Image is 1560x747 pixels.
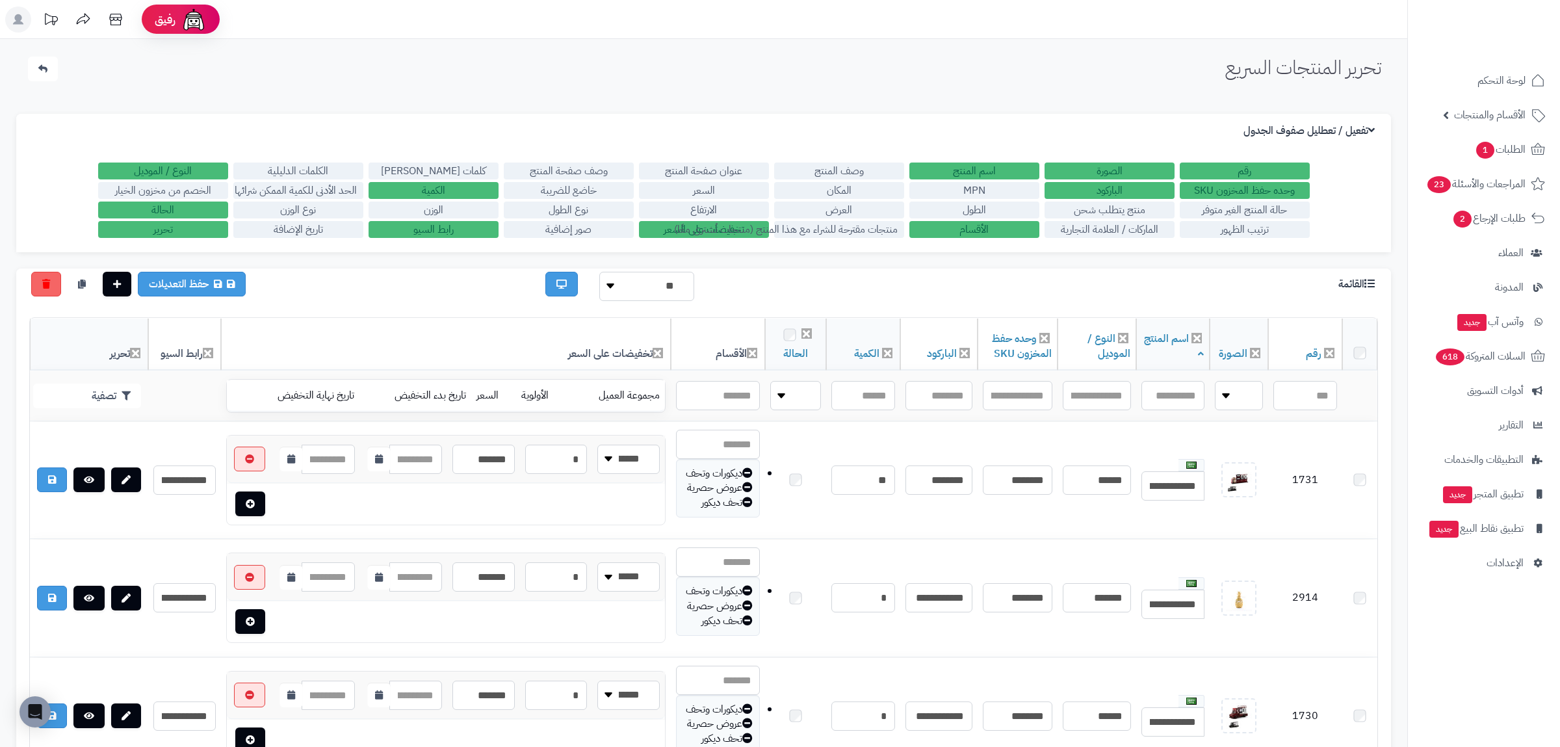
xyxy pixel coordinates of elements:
[30,319,148,371] th: تحرير
[683,480,753,495] div: عروض حصرية
[471,380,515,412] td: السعر
[567,380,665,412] td: مجموعة العميل
[639,182,769,199] label: السعر
[369,202,499,218] label: الوزن
[1045,163,1175,179] label: الصورة
[683,702,753,717] div: ديكورات وتحف
[516,380,567,412] td: الأولوية
[1416,237,1552,269] a: العملاء
[1045,182,1175,199] label: الباركود
[1416,341,1552,372] a: السلات المتروكة618
[369,221,499,238] label: رابط السيو
[909,182,1039,199] label: MPN
[1416,272,1552,303] a: المدونة
[1180,163,1310,179] label: رقم
[233,182,363,199] label: الحد الأدنى للكمية الممكن شرائها
[683,731,753,746] div: تحف ديكور
[1306,346,1321,361] a: رقم
[504,182,634,199] label: خاضع للضريبة
[1225,57,1381,78] h1: تحرير المنتجات السريع
[1268,540,1342,657] td: 2914
[1416,513,1552,544] a: تطبيق نقاط البيعجديد
[1416,168,1552,200] a: المراجعات والأسئلة23
[138,272,246,296] a: حفظ التعديلات
[774,202,904,218] label: العرض
[1443,486,1472,503] span: جديد
[1454,106,1526,124] span: الأقسام والمنتجات
[683,466,753,481] div: ديكورات وتحف
[683,599,753,614] div: عروض حصرية
[233,221,363,238] label: تاريخ الإضافة
[683,584,753,599] div: ديكورات وتحف
[1452,209,1526,228] span: طلبات الإرجاع
[1219,346,1247,361] a: الصورة
[1429,521,1459,538] span: جديد
[1456,313,1524,331] span: وآتس آب
[1186,462,1197,469] img: العربية
[1475,140,1526,159] span: الطلبات
[1087,331,1130,361] a: النوع / الموديل
[774,163,904,179] label: وصف المنتج
[181,7,207,33] img: ai-face.png
[1416,410,1552,441] a: التقارير
[233,202,363,218] label: نوع الوزن
[1444,451,1524,469] span: التطبيقات والخدمات
[148,319,221,371] th: رابط السيو
[927,346,957,361] a: الباركود
[1457,314,1487,331] span: جديد
[854,346,879,361] a: الكمية
[155,12,175,27] span: رفيق
[1045,221,1175,238] label: الماركات / العلامة التجارية
[1416,444,1552,475] a: التطبيقات والخدمات
[639,202,769,218] label: الارتفاع
[1144,331,1204,361] a: اسم المنتج
[1435,348,1466,365] span: 618
[98,221,228,238] label: تحرير
[359,380,471,412] td: تاريخ بدء التخفيض
[1416,547,1552,579] a: الإعدادات
[221,319,671,371] th: تخفيضات على السعر
[1495,278,1524,296] span: المدونة
[774,221,904,238] label: منتجات مقترحة للشراء مع هذا المنتج (منتجات تُشترى معًا)
[504,163,634,179] label: وصف صفحة المنتج
[233,163,363,179] label: الكلمات الدليلية
[1416,306,1552,337] a: وآتس آبجديد
[1180,221,1310,238] label: ترتيب الظهور
[909,202,1039,218] label: الطول
[683,614,753,629] div: تحف ديكور
[98,202,228,218] label: الحالة
[1498,244,1524,262] span: العملاء
[1045,202,1175,218] label: منتج يتطلب شحن
[1427,176,1451,193] span: 23
[19,696,51,727] div: Open Intercom Messenger
[1186,698,1197,705] img: العربية
[774,182,904,199] label: المكان
[1186,580,1197,587] img: العربية
[98,163,228,179] label: النوع / الموديل
[683,495,753,510] div: تحف ديكور
[639,163,769,179] label: عنوان صفحة المنتج
[1243,125,1378,137] h3: تفعيل / تعطليل صفوف الجدول
[909,221,1039,238] label: الأقسام
[98,182,228,199] label: الخصم من مخزون الخيار
[369,182,499,199] label: الكمية
[683,716,753,731] div: عروض حصرية
[1467,382,1524,400] span: أدوات التسويق
[1416,65,1552,96] a: لوحة التحكم
[1416,203,1552,234] a: طلبات الإرجاع2
[504,202,634,218] label: نوع الطول
[1442,485,1524,503] span: تطبيق المتجر
[1180,202,1310,218] label: حالة المنتج الغير متوفر
[1435,347,1526,365] span: السلات المتروكة
[1487,554,1524,572] span: الإعدادات
[1268,422,1342,540] td: 1731
[504,221,634,238] label: صور إضافية
[992,331,1052,361] a: وحده حفظ المخزون SKU
[1475,141,1495,159] span: 1
[783,346,808,361] a: الحالة
[369,163,499,179] label: كلمات [PERSON_NAME]
[639,221,769,238] label: تخفيضات على السعر
[1416,134,1552,165] a: الطلبات1
[1338,278,1378,291] h3: القائمة
[33,384,141,408] button: تصفية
